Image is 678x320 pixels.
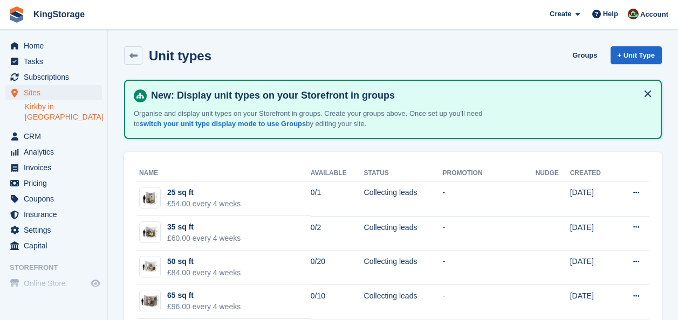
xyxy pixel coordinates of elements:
a: menu [5,69,102,85]
td: - [443,216,536,251]
td: [DATE] [570,182,615,216]
div: 50 sq ft [167,256,241,267]
span: Pricing [24,176,88,191]
span: Analytics [24,144,88,159]
span: CRM [24,129,88,144]
span: Online Store [24,276,88,291]
a: menu [5,176,102,191]
a: Kirkby in [GEOGRAPHIC_DATA] [25,102,102,122]
a: menu [5,222,102,238]
td: - [443,251,536,285]
span: Subscriptions [24,69,88,85]
img: 25-sqft-unit%20(1).jpg [140,190,160,206]
span: Insurance [24,207,88,222]
a: menu [5,207,102,222]
span: Tasks [24,54,88,69]
div: 25 sq ft [167,187,241,198]
th: Created [570,165,615,182]
a: menu [5,38,102,53]
div: £60.00 every 4 weeks [167,233,241,244]
a: switch your unit type display mode to use Groups [140,120,306,128]
img: stora-icon-8386f47178a22dfd0bd8f6a31ec36ba5ce8667c1dd55bd0f319d3a0aa187defe.svg [9,6,25,23]
td: 0/20 [311,251,364,285]
div: £96.00 every 4 weeks [167,301,241,312]
th: Promotion [443,165,536,182]
td: Collecting leads [364,216,443,251]
span: Help [603,9,618,19]
img: 50-sqft-unit.jpg [140,259,160,274]
a: Preview store [89,277,102,290]
a: Groups [568,46,601,64]
td: Collecting leads [364,284,443,319]
img: 35-sqft-unit%20(1).jpg [140,225,160,240]
span: Home [24,38,88,53]
td: - [443,182,536,216]
a: KingStorage [29,5,89,23]
a: menu [5,144,102,159]
th: Name [137,165,311,182]
span: Create [550,9,571,19]
div: £54.00 every 4 weeks [167,198,241,210]
td: - [443,284,536,319]
span: Capital [24,238,88,253]
h2: Unit types [149,48,211,63]
th: Nudge [536,165,570,182]
img: John King [628,9,639,19]
span: Coupons [24,191,88,206]
div: 35 sq ft [167,221,241,233]
span: Settings [24,222,88,238]
th: Available [311,165,364,182]
td: 0/2 [311,216,364,251]
td: 0/1 [311,182,364,216]
a: menu [5,238,102,253]
span: Sites [24,85,88,100]
a: menu [5,160,102,175]
td: Collecting leads [364,251,443,285]
a: menu [5,276,102,291]
td: 0/10 [311,284,364,319]
div: £84.00 every 4 weeks [167,267,241,279]
a: menu [5,85,102,100]
p: Organise and display unit types on your Storefront in groups. Create your groups above. Once set ... [134,108,511,129]
a: menu [5,129,102,144]
a: + Unit Type [611,46,662,64]
span: Invoices [24,160,88,175]
td: Collecting leads [364,182,443,216]
h4: New: Display unit types on your Storefront in groups [147,89,652,102]
span: Storefront [10,262,107,273]
td: [DATE] [570,216,615,251]
td: [DATE] [570,284,615,319]
div: 65 sq ft [167,290,241,301]
th: Status [364,165,443,182]
a: menu [5,191,102,206]
a: menu [5,54,102,69]
img: 65-sqft-unit.jpg [140,293,160,309]
td: [DATE] [570,251,615,285]
span: Account [640,9,668,20]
